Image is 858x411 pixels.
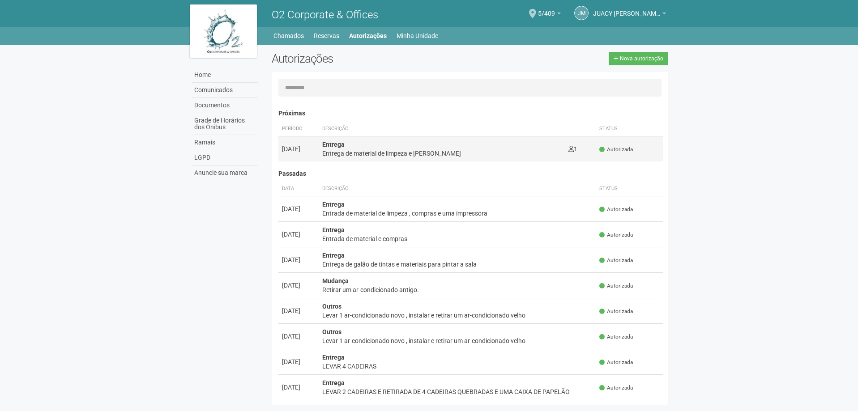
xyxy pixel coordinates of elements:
[322,303,341,310] strong: Outros
[319,122,565,136] th: Descrição
[278,110,663,117] h4: Próximas
[282,230,315,239] div: [DATE]
[322,387,593,396] div: LEVAR 2 CADEIRAS E RETIRADA DE 4 CADEIRAS QUEBRADAS E UMA CAIXA DE PAPELÃO
[322,149,561,158] div: Entrega de material de limpeza e [PERSON_NAME]
[322,209,593,218] div: Entrada de material de limpeza , compras e uma impressora
[322,252,345,259] strong: Entrega
[278,182,319,196] th: Data
[278,170,663,177] h4: Passadas
[599,333,633,341] span: Autorizada
[190,4,257,58] img: logo.jpg
[282,383,315,392] div: [DATE]
[599,359,633,366] span: Autorizada
[273,30,304,42] a: Chamados
[192,135,258,150] a: Ramais
[322,277,349,284] strong: Mudança
[322,226,345,233] strong: Entrega
[599,146,633,153] span: Autorizada
[282,255,315,264] div: [DATE]
[319,182,596,196] th: Descrição
[620,55,663,62] span: Nova autorização
[599,384,633,392] span: Autorizada
[282,144,315,153] div: [DATE]
[282,357,315,366] div: [DATE]
[599,231,633,239] span: Autorizada
[272,52,463,65] h2: Autorizações
[349,30,387,42] a: Autorizações
[322,285,593,294] div: Retirar um ar-condicionado antigo.
[192,83,258,98] a: Comunicados
[192,68,258,83] a: Home
[192,165,258,180] a: Anuncie sua marca
[322,234,593,243] div: Entrada de material e compras
[322,141,345,148] strong: Entrega
[282,204,315,213] div: [DATE]
[397,30,438,42] a: Minha Unidade
[282,281,315,290] div: [DATE]
[599,257,633,264] span: Autorizada
[593,1,660,17] span: JUACY MENDES DA SILVA FILHO
[282,332,315,341] div: [DATE]
[538,11,561,18] a: 5/409
[272,8,378,21] span: O2 Corporate & Offices
[609,52,668,65] a: Nova autorização
[596,182,663,196] th: Status
[192,98,258,113] a: Documentos
[192,113,258,135] a: Grade de Horários dos Ônibus
[574,6,589,20] a: JM
[314,30,339,42] a: Reservas
[282,306,315,315] div: [DATE]
[192,150,258,165] a: LGPD
[596,122,663,136] th: Status
[322,311,593,320] div: Levar 1 ar-condicionado novo , instalar e retirar um ar-condicionado velho
[278,122,319,136] th: Período
[322,336,593,345] div: Levar 1 ar-condicionado novo , instalar e retirar um ar-condicionado velho
[322,201,345,208] strong: Entrega
[538,1,555,17] span: 5/409
[593,11,666,18] a: JUACY [PERSON_NAME] DA [PERSON_NAME]
[322,362,593,371] div: LEVAR 4 CADEIRAS
[568,145,577,153] span: 1
[599,308,633,315] span: Autorizada
[322,328,341,335] strong: Outros
[599,206,633,213] span: Autorizada
[322,379,345,386] strong: Entrega
[322,354,345,361] strong: Entrega
[322,260,593,269] div: Entrega de galão de tintas e materiais para pintar a sala
[599,282,633,290] span: Autorizada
